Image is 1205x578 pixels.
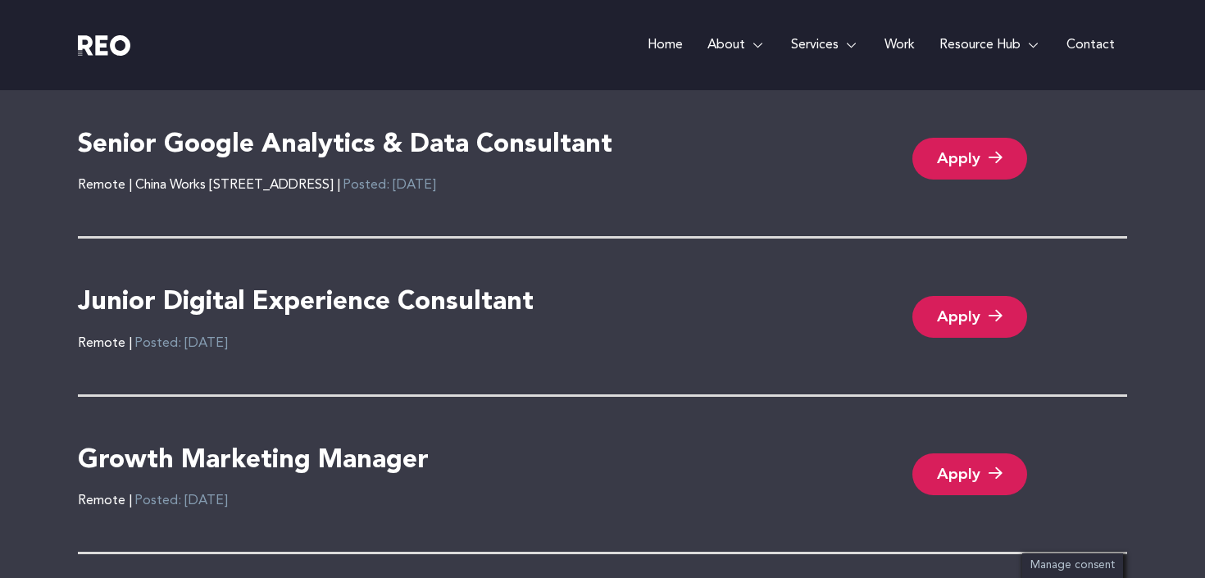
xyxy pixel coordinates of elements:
[340,179,436,192] span: Posted: [DATE]
[1030,560,1115,571] span: Manage consent
[78,280,534,334] a: Junior Digital Experience Consultant
[132,494,228,507] span: Posted: [DATE]
[912,138,1027,180] a: Apply
[78,491,228,511] div: Remote |
[78,175,436,195] div: Remote | China Works [STREET_ADDRESS] |
[78,334,228,353] div: Remote |
[912,453,1027,495] a: Apply
[78,129,612,163] h4: Senior Google Analytics & Data Consultant
[132,337,228,350] span: Posted: [DATE]
[78,438,429,492] a: Growth Marketing Manager
[912,296,1027,338] a: Apply
[78,122,612,176] a: Senior Google Analytics & Data Consultant
[78,286,534,321] h4: Junior Digital Experience Consultant
[78,444,429,479] h4: Growth Marketing Manager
